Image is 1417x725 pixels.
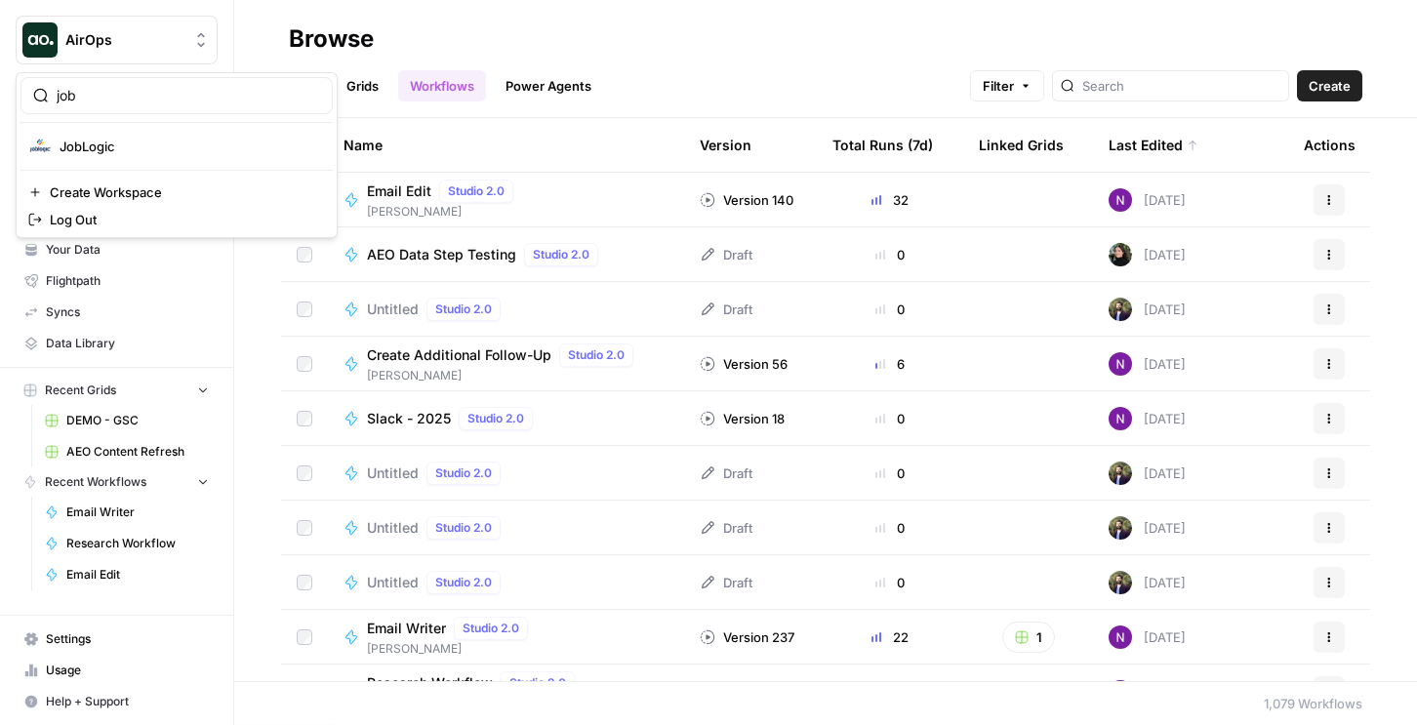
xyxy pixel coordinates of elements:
span: Untitled [367,573,419,592]
div: [DATE] [1109,571,1186,594]
span: Untitled [367,463,419,483]
div: [DATE] [1109,680,1186,704]
div: Draft [700,245,752,264]
img: JobLogic Logo [28,135,52,158]
button: Help + Support [16,686,218,717]
a: UntitledStudio 2.0 [344,571,668,594]
div: Version 140 [700,190,793,210]
span: Settings [46,630,209,648]
div: Draft [700,573,752,592]
div: 0 [832,518,948,538]
a: UntitledStudio 2.0 [344,516,668,540]
span: Create Workspace [50,182,317,202]
a: Slack - 2025Studio 2.0 [344,407,668,430]
span: Email Edit [66,566,209,584]
div: 0 [832,300,948,319]
a: Email Writer [36,497,218,528]
button: Recent Workflows [16,467,218,497]
span: Recent Workflows [45,473,146,491]
span: JobLogic [60,137,317,156]
a: Your Data [16,234,218,265]
div: 0 [832,409,948,428]
div: 1,079 Workflows [1264,694,1362,713]
a: Power Agents [494,70,603,101]
div: Name [344,118,668,172]
a: Data Library [16,328,218,359]
a: Flightpath [16,265,218,297]
span: Studio 2.0 [509,674,566,692]
span: Email Writer [367,619,446,638]
button: Recent Grids [16,376,218,405]
div: Draft [700,463,752,483]
span: Email Edit [367,181,431,201]
a: Syncs [16,297,218,328]
div: 0 [832,245,948,264]
span: Studio 2.0 [435,574,492,591]
a: Grids [335,70,390,101]
div: 32 [832,190,948,210]
span: Studio 2.0 [568,346,625,364]
div: Draft [700,300,752,319]
div: 22 [832,627,948,647]
span: Data Library [46,335,209,352]
a: UntitledStudio 2.0 [344,298,668,321]
div: [DATE] [1109,407,1186,430]
div: Workspace: AirOps [16,72,338,238]
img: kedmmdess6i2jj5txyq6cw0yj4oc [1109,188,1132,212]
span: AirOps [65,30,183,50]
div: [DATE] [1109,298,1186,321]
span: Syncs [46,303,209,321]
span: Slack - 2025 [367,409,451,428]
span: Create Additional Follow-Up [367,345,551,365]
input: Search [1082,76,1280,96]
div: Version 18 [700,409,785,428]
span: Filter [983,76,1014,96]
img: 4dqwcgipae5fdwxp9v51u2818epj [1109,462,1132,485]
div: 0 [832,463,948,483]
div: 0 [832,573,948,592]
a: Email WriterStudio 2.0[PERSON_NAME] [344,617,668,658]
div: Last Edited [1109,118,1198,172]
button: Workspace: AirOps [16,16,218,64]
span: Studio 2.0 [533,246,589,263]
div: Draft [700,518,752,538]
span: Recent Grids [45,382,116,399]
a: Log Out [20,206,333,233]
span: Help + Support [46,693,209,710]
div: Browse [289,23,374,55]
div: [DATE] [1109,352,1186,376]
img: 4dqwcgipae5fdwxp9v51u2818epj [1109,298,1132,321]
a: All [289,70,327,101]
img: 4dqwcgipae5fdwxp9v51u2818epj [1109,571,1132,594]
div: [DATE] [1109,516,1186,540]
a: Research WorkflowStudio 2.0[PERSON_NAME] [344,671,668,712]
span: Studio 2.0 [467,410,524,427]
div: Linked Grids [979,118,1064,172]
span: Untitled [367,300,419,319]
img: eoqc67reg7z2luvnwhy7wyvdqmsw [1109,243,1132,266]
a: Email EditStudio 2.0[PERSON_NAME] [344,180,668,221]
div: Version 237 [700,627,794,647]
span: AEO Content Refresh [66,443,209,461]
span: Studio 2.0 [435,519,492,537]
span: Research Workflow [367,673,493,693]
span: Studio 2.0 [435,301,492,318]
a: Usage [16,655,218,686]
a: AEO Data Step TestingStudio 2.0 [344,243,668,266]
a: Create Additional Follow-UpStudio 2.0[PERSON_NAME] [344,343,668,384]
span: [PERSON_NAME] [367,367,641,384]
span: [PERSON_NAME] [367,203,521,221]
span: Your Data [46,241,209,259]
span: Studio 2.0 [463,620,519,637]
button: 1 [1002,622,1055,653]
a: UntitledStudio 2.0 [344,462,668,485]
span: Usage [46,662,209,679]
img: 4dqwcgipae5fdwxp9v51u2818epj [1109,516,1132,540]
span: AEO Data Step Testing [367,245,516,264]
div: Actions [1304,118,1356,172]
span: Studio 2.0 [435,464,492,482]
a: Email Edit [36,559,218,590]
span: Flightpath [46,272,209,290]
input: Search Workspaces [57,86,320,105]
a: Workflows [398,70,486,101]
